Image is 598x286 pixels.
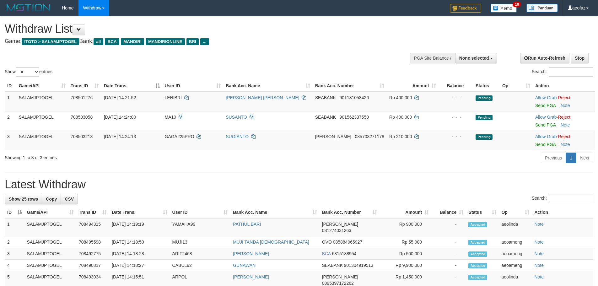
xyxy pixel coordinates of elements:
a: PATHUL BARI [233,222,261,227]
a: Note [561,122,570,127]
div: PGA Site Balance / [410,53,455,63]
h1: Withdraw List [5,23,392,35]
td: - [431,236,466,248]
input: Search: [549,67,593,77]
th: Trans ID: activate to sort column ascending [76,207,109,218]
span: [DATE] 14:21:52 [104,95,136,100]
td: SALAMJPTOGEL [24,248,76,260]
th: Amount: activate to sort column ascending [387,80,439,92]
td: CABUL92 [170,260,231,271]
a: Stop [571,53,589,63]
a: Next [576,153,593,163]
a: Note [534,251,544,256]
td: MUJI13 [170,236,231,248]
a: Note [534,240,544,245]
th: User ID: activate to sort column ascending [162,80,224,92]
div: - - - [441,94,471,101]
span: 10 [513,2,521,7]
td: aeolinda [499,218,532,236]
span: Copy 901181058426 to clipboard [340,95,369,100]
a: Reject [558,115,570,120]
span: GAGA225PRO [165,134,194,139]
th: ID: activate to sort column descending [5,207,24,218]
h4: Game: Bank: [5,38,392,45]
div: - - - [441,114,471,120]
span: [DATE] 14:24:13 [104,134,136,139]
a: Previous [541,153,566,163]
span: LENIBRI [165,95,182,100]
span: CSV [65,197,74,202]
td: · [533,92,595,111]
span: [PERSON_NAME] [322,274,358,279]
span: Copy [46,197,57,202]
a: [PERSON_NAME] [233,274,269,279]
h1: Latest Withdraw [5,178,593,191]
img: Button%20Memo.svg [491,4,517,13]
th: Amount: activate to sort column ascending [380,207,431,218]
span: [DATE] 14:24:00 [104,115,136,120]
th: Bank Acc. Number: activate to sort column ascending [313,80,387,92]
td: 2 [5,236,24,248]
th: Date Trans.: activate to sort column ascending [109,207,170,218]
td: Rp 500,000 [380,248,431,260]
td: Rp 900,000 [380,218,431,236]
th: Action [533,80,595,92]
a: [PERSON_NAME] [PERSON_NAME] [226,95,299,100]
td: [DATE] 14:18:28 [109,248,170,260]
span: 708503058 [71,115,93,120]
span: SEABANK [315,115,336,120]
span: Copy 085884065927 to clipboard [333,240,362,245]
td: · [533,111,595,131]
span: Copy 901562337550 to clipboard [340,115,369,120]
td: 708495598 [76,236,109,248]
th: Game/API: activate to sort column ascending [24,207,76,218]
span: Accepted [468,251,487,257]
img: panduan.png [526,4,558,12]
td: [DATE] 14:18:27 [109,260,170,271]
th: Op: activate to sort column ascending [500,80,533,92]
td: - [431,248,466,260]
a: Send PGA [535,103,556,108]
span: SEABANK [322,263,343,268]
td: 1 [5,218,24,236]
span: Copy 0895397172262 to clipboard [322,281,354,286]
span: Copy 6815188954 to clipboard [332,251,357,256]
th: Status: activate to sort column ascending [466,207,499,218]
th: Bank Acc. Name: activate to sort column ascending [223,80,312,92]
span: Accepted [468,263,487,268]
div: - - - [441,133,471,140]
th: Op: activate to sort column ascending [499,207,532,218]
td: Rp 9,900,000 [380,260,431,271]
td: aeoameng [499,260,532,271]
td: - [431,218,466,236]
td: - [431,260,466,271]
label: Search: [532,194,593,203]
th: User ID: activate to sort column ascending [170,207,231,218]
img: Feedback.jpg [450,4,481,13]
a: Copy [42,194,61,204]
span: Copy 081274031263 to clipboard [322,228,351,233]
span: 708503213 [71,134,93,139]
th: Bank Acc. Number: activate to sort column ascending [320,207,380,218]
span: Accepted [468,275,487,280]
label: Search: [532,67,593,77]
span: Rp 400.000 [389,115,412,120]
span: Copy 901304919513 to clipboard [344,263,373,268]
td: 4 [5,260,24,271]
td: aeoameng [499,248,532,260]
td: 708490817 [76,260,109,271]
th: Balance: activate to sort column ascending [431,207,466,218]
span: Show 25 rows [9,197,38,202]
a: Note [534,263,544,268]
span: ITOTO > SALAMJPTOGEL [22,38,79,45]
select: Showentries [16,67,39,77]
input: Search: [549,194,593,203]
td: [DATE] 14:19:19 [109,218,170,236]
a: Reject [558,95,570,100]
a: [PERSON_NAME] [233,251,269,256]
th: Bank Acc. Name: activate to sort column ascending [230,207,319,218]
a: Allow Grab [535,95,557,100]
div: Showing 1 to 3 of 3 entries [5,152,245,161]
span: ... [200,38,209,45]
th: Date Trans.: activate to sort column descending [101,80,162,92]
